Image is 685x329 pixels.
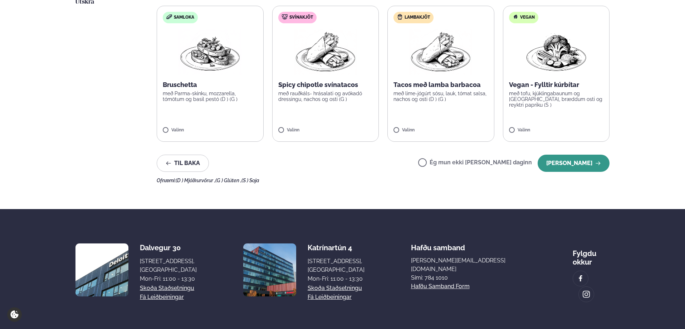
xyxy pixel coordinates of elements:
img: Wraps.png [409,29,472,75]
button: Til baka [157,155,209,172]
a: [PERSON_NAME][EMAIL_ADDRESS][DOMAIN_NAME] [411,256,526,274]
img: Bruschetta.png [178,29,241,75]
p: Spicy chipotle svínatacos [278,81,373,89]
span: Svínakjöt [289,15,313,20]
img: pork.svg [282,14,288,20]
div: Mon-Fri: 11:00 - 13:30 [140,275,197,283]
div: Fylgdu okkur [573,243,610,266]
span: Vegan [520,15,535,20]
a: Cookie settings [7,307,22,322]
div: Mon-Fri: 11:00 - 13:30 [308,275,364,283]
div: Ofnæmi: [157,178,610,183]
img: image alt [243,243,296,296]
img: image alt [582,290,590,299]
span: (S ) Soja [241,178,259,183]
img: Lamb.svg [397,14,403,20]
img: image alt [75,243,128,296]
p: með tofu, kjúklingabaunum og [GEOGRAPHIC_DATA], bræddum osti og reyktri papriku (S ) [509,91,604,108]
p: með Parma-skinku, mozzarella, tómötum og basil pestó (D ) (G ) [163,91,258,102]
span: (D ) Mjólkurvörur , [176,178,215,183]
p: með rauðkáls- hrásalati og avókadó dressingu, nachos og osti (G ) [278,91,373,102]
img: Vegan.svg [513,14,518,20]
div: [STREET_ADDRESS], [GEOGRAPHIC_DATA] [308,257,364,274]
a: image alt [573,271,588,286]
div: Katrínartún 4 [308,243,364,252]
span: (G ) Glúten , [215,178,241,183]
img: Wraps.png [294,29,357,75]
span: Samloka [174,15,194,20]
span: Hafðu samband [411,238,465,252]
button: [PERSON_NAME] [538,155,610,172]
a: Hafðu samband form [411,282,470,291]
p: Bruschetta [163,81,258,89]
div: [STREET_ADDRESS], [GEOGRAPHIC_DATA] [140,257,197,274]
p: Sími: 784 1010 [411,274,526,282]
img: image alt [577,275,584,283]
img: sandwich-new-16px.svg [166,14,172,19]
div: Dalvegur 30 [140,243,197,252]
a: Skoða staðsetningu [308,284,362,292]
span: Lambakjöt [405,15,430,20]
p: með lime-jógúrt sósu, lauk, tómat salsa, nachos og osti (D ) (G ) [393,91,488,102]
p: Tacos með lamba barbacoa [393,81,488,89]
a: image alt [579,287,594,302]
a: Skoða staðsetningu [140,284,194,292]
p: Vegan - Fylltir kúrbítar [509,81,604,89]
a: Fá leiðbeiningar [308,293,352,301]
img: Vegan.png [525,29,588,75]
a: Fá leiðbeiningar [140,293,184,301]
